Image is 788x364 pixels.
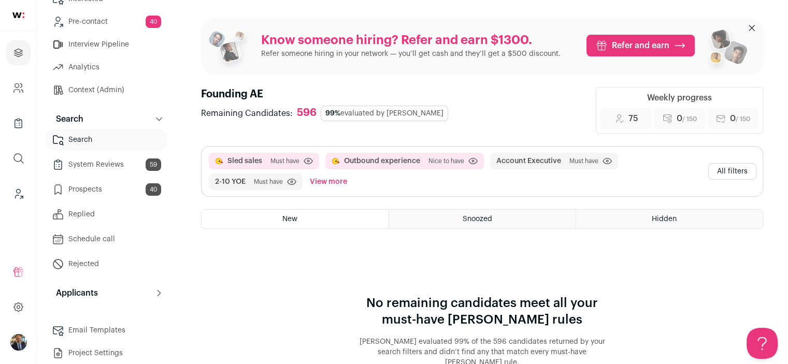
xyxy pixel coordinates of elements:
span: / 150 [736,116,750,122]
a: Snoozed [389,210,576,228]
span: 59 [146,158,161,171]
button: Applicants [46,283,167,303]
a: Hidden [576,210,763,228]
span: 40 [146,183,161,196]
button: Open dropdown [10,334,27,351]
span: Must have [569,157,598,165]
a: Replied [46,204,167,225]
p: No remaining candidates meet all your must-have [PERSON_NAME] rules [353,295,612,328]
img: referral_people_group_1-3817b86375c0e7f77b15e9e1740954ef64e1f78137dd7e9f4ff27367cb2cd09a.png [207,27,253,72]
span: Nice to have [428,157,464,165]
img: referral_people_group_2-7c1ec42c15280f3369c0665c33c00ed472fd7f6af9dd0ec46c364f9a93ccf9a4.png [703,25,749,75]
button: 2-10 YOE [215,177,246,187]
div: evaluated by [PERSON_NAME] [321,106,448,121]
span: / 150 [682,116,697,122]
p: Know someone hiring? Refer and earn $1300. [261,32,561,49]
div: 596 [297,107,317,120]
a: Schedule call [46,229,167,250]
span: Snoozed [463,215,492,223]
span: New [282,215,297,223]
a: Search [46,129,167,150]
span: 75 [628,112,638,125]
button: Search [46,109,167,129]
a: Company Lists [6,111,31,136]
button: View more [308,173,349,190]
span: 40 [146,16,161,28]
span: 99% [325,110,340,117]
span: Must have [270,157,299,165]
span: Hidden [652,215,677,223]
button: All filters [708,163,756,180]
h1: Founding AE [201,87,454,101]
a: Refer and earn [586,35,695,56]
a: Rejected [46,254,167,274]
a: Leads (Backoffice) [6,181,31,206]
a: Email Templates [46,320,167,341]
a: System Reviews59 [46,154,167,175]
a: Pre-contact40 [46,11,167,32]
p: Refer someone hiring in your network — you’ll get cash and they’ll get a $500 discount. [261,49,561,59]
a: Projects [6,40,31,65]
button: Sled sales [227,156,262,166]
img: wellfound-shorthand-0d5821cbd27db2630d0214b213865d53afaa358527fdda9d0ea32b1df1b89c2c.svg [12,12,24,18]
div: Weekly progress [647,92,712,104]
a: Company and ATS Settings [6,76,31,100]
img: 18202275-medium_jpg [10,334,27,351]
span: Must have [254,178,283,186]
a: Interview Pipeline [46,34,167,55]
a: Context (Admin) [46,80,167,100]
p: Search [50,113,83,125]
span: 0 [730,112,750,125]
a: Prospects40 [46,179,167,200]
span: 0 [677,112,697,125]
span: Remaining Candidates: [201,107,293,120]
button: Account Executive [496,156,561,166]
button: Outbound experience [344,156,420,166]
a: Project Settings [46,343,167,363]
a: Analytics [46,57,167,78]
p: Applicants [50,287,98,299]
iframe: Help Scout Beacon - Open [747,328,778,359]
